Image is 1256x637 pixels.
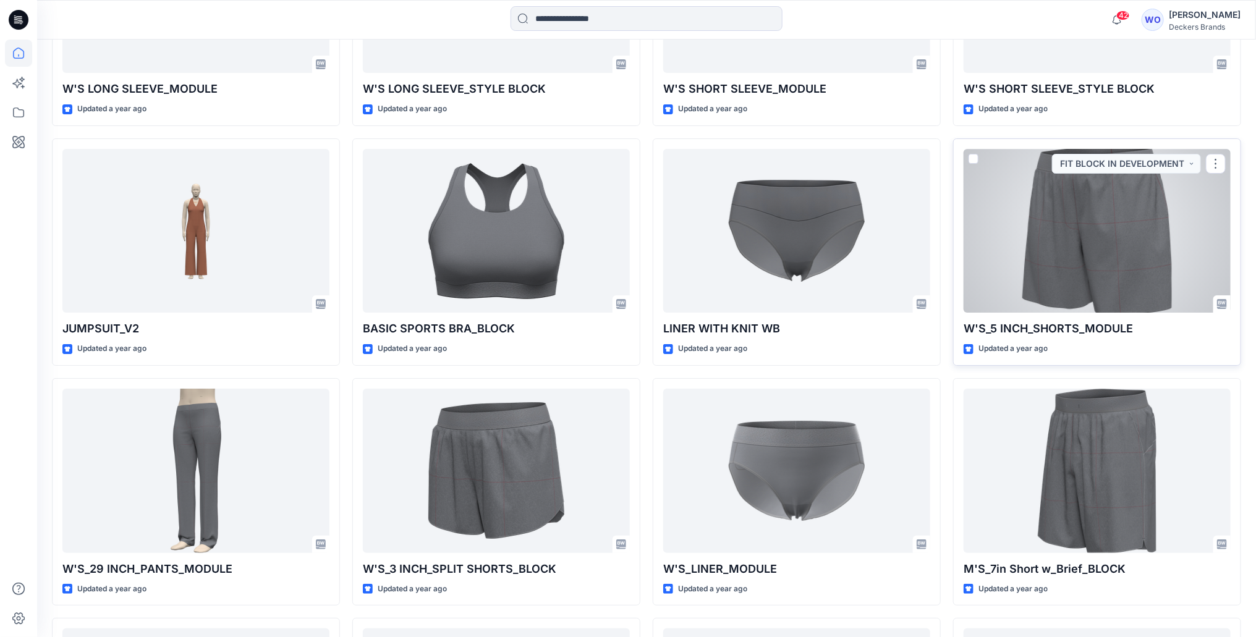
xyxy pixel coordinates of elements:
[964,560,1231,578] p: M'S_7in Short w_Brief_BLOCK
[363,320,630,337] p: BASIC SPORTS BRA_BLOCK
[62,389,329,553] a: W'S_29 INCH_PANTS_MODULE
[978,103,1048,116] p: Updated a year ago
[77,103,146,116] p: Updated a year ago
[678,583,747,596] p: Updated a year ago
[964,320,1231,337] p: W'S_5 INCH_SHORTS_MODULE
[363,149,630,313] a: BASIC SPORTS BRA_BLOCK
[663,80,930,98] p: W'S SHORT SLEEVE_MODULE
[1142,9,1164,31] div: WO
[378,583,447,596] p: Updated a year ago
[62,149,329,313] a: JUMPSUIT_V2
[1169,22,1241,32] div: Deckers Brands
[978,583,1048,596] p: Updated a year ago
[378,103,447,116] p: Updated a year ago
[678,342,747,355] p: Updated a year ago
[62,320,329,337] p: JUMPSUIT_V2
[363,560,630,578] p: W'S_3 INCH_SPLIT SHORTS_BLOCK
[62,560,329,578] p: W'S_29 INCH_PANTS_MODULE
[77,342,146,355] p: Updated a year ago
[62,80,329,98] p: W'S LONG SLEEVE_MODULE
[363,80,630,98] p: W'S LONG SLEEVE_STYLE BLOCK
[663,149,930,313] a: LINER WITH KNIT WB
[378,342,447,355] p: Updated a year ago
[1116,11,1130,20] span: 42
[663,320,930,337] p: LINER WITH KNIT WB
[964,389,1231,553] a: M'S_7in Short w_Brief_BLOCK
[663,560,930,578] p: W'S_LINER_MODULE
[77,583,146,596] p: Updated a year ago
[978,342,1048,355] p: Updated a year ago
[1169,7,1241,22] div: [PERSON_NAME]
[678,103,747,116] p: Updated a year ago
[363,389,630,553] a: W'S_3 INCH_SPLIT SHORTS_BLOCK
[663,389,930,553] a: W'S_LINER_MODULE
[964,80,1231,98] p: W'S SHORT SLEEVE_STYLE BLOCK
[964,149,1231,313] a: W'S_5 INCH_SHORTS_MODULE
